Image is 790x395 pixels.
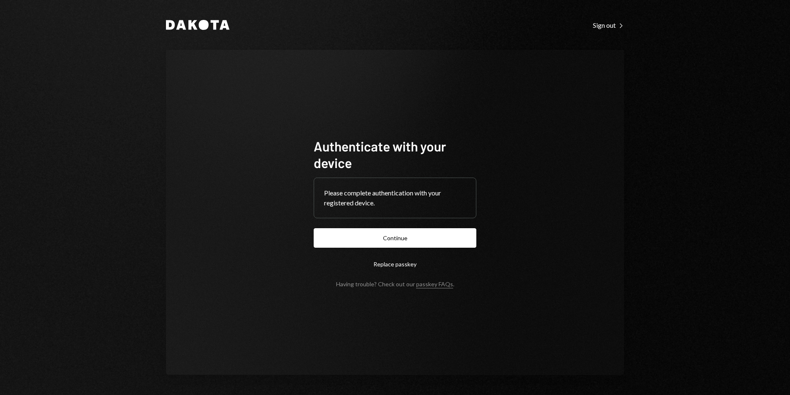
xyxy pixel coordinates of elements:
[324,188,466,208] div: Please complete authentication with your registered device.
[314,138,476,171] h1: Authenticate with your device
[593,20,624,29] a: Sign out
[336,280,454,288] div: Having trouble? Check out our .
[314,228,476,248] button: Continue
[416,280,453,288] a: passkey FAQs
[314,254,476,274] button: Replace passkey
[593,21,624,29] div: Sign out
